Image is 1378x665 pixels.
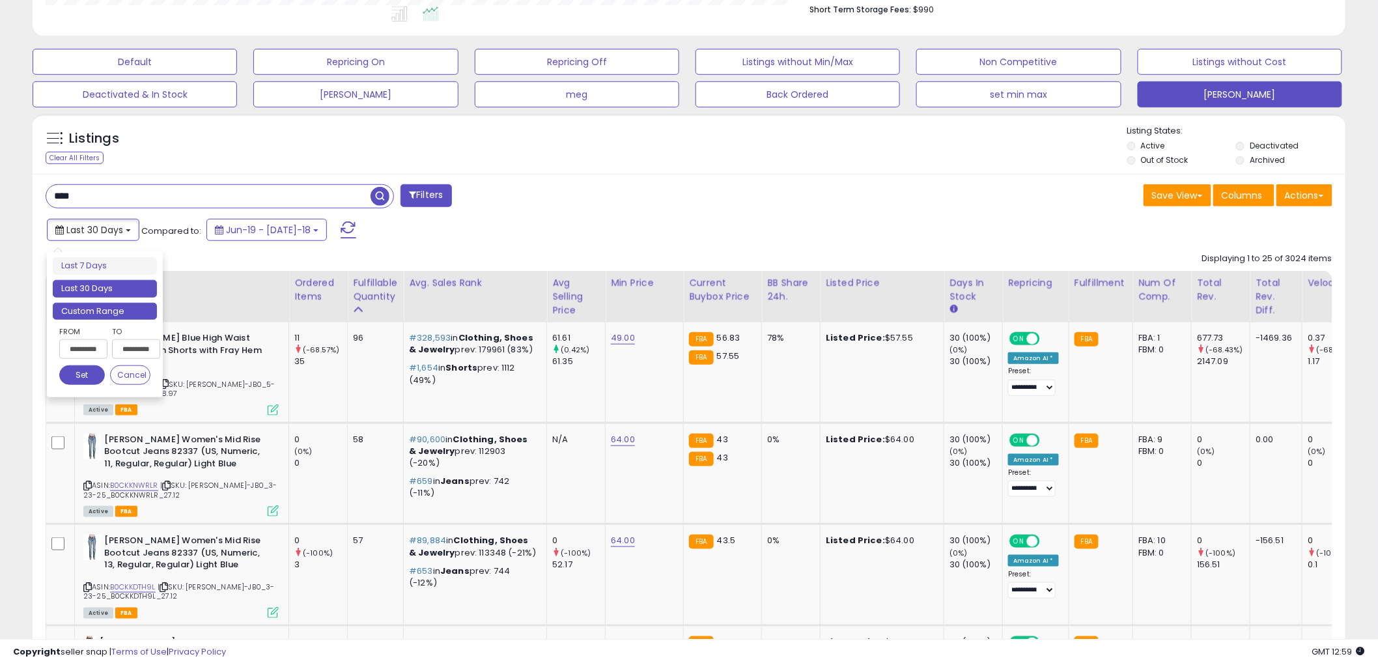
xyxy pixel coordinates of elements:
[409,332,451,344] span: #328,593
[409,565,537,589] p: in prev: 744 (-12%)
[226,223,311,236] span: Jun-19 - [DATE]-18
[826,332,885,344] b: Listed Price:
[1008,352,1059,364] div: Amazon AI *
[303,345,339,355] small: (-68.57%)
[83,535,101,561] img: 31RNnEAChRL._SL40_.jpg
[409,332,537,356] p: in prev: 179961 (83%)
[767,276,815,304] div: BB Share 24h.
[83,608,113,619] span: All listings currently available for purchase on Amazon
[1138,276,1186,304] div: Num of Comp.
[409,535,537,558] p: in prev: 113348 (-21%)
[33,81,237,107] button: Deactivated & In Stock
[69,130,119,148] h5: Listings
[303,548,333,558] small: (-100%)
[1197,446,1215,457] small: (0%)
[1138,434,1181,446] div: FBA: 9
[1197,559,1250,571] div: 156.51
[552,276,600,317] div: Avg Selling Price
[33,49,237,75] button: Default
[717,332,740,344] span: 56.83
[1256,332,1292,344] div: -1469.36
[1205,345,1243,355] small: (-68.43%)
[294,276,342,304] div: Ordered Items
[1308,446,1326,457] small: (0%)
[826,433,885,446] b: Listed Price:
[1138,547,1181,559] div: FBM: 0
[826,534,885,546] b: Listed Price:
[949,356,1002,367] div: 30 (100%)
[717,433,728,446] span: 43
[409,475,537,499] p: in prev: 742 (-11%)
[767,535,810,546] div: 0%
[294,446,313,457] small: (0%)
[1197,434,1250,446] div: 0
[561,345,589,355] small: (0.42%)
[112,325,150,338] label: To
[80,276,283,290] div: Title
[294,535,347,546] div: 0
[53,303,157,320] li: Custom Range
[110,480,158,491] a: B0CKKNWRLR
[83,480,277,500] span: | SKU: [PERSON_NAME]-JB0_3-23-25_B0CKKNWRLR_27.12
[294,559,347,571] div: 3
[59,325,105,338] label: From
[1038,333,1059,345] span: OFF
[1075,276,1127,290] div: Fulfillment
[1308,332,1360,344] div: 0.37
[1008,468,1059,498] div: Preset:
[767,434,810,446] div: 0%
[949,434,1002,446] div: 30 (100%)
[401,184,451,207] button: Filters
[949,332,1002,344] div: 30 (100%)
[1250,154,1285,165] label: Archived
[1250,140,1299,151] label: Deactivated
[826,535,934,546] div: $64.00
[294,332,347,344] div: 11
[1256,434,1292,446] div: 0.00
[1075,332,1099,347] small: FBA
[1138,446,1181,457] div: FBM: 0
[949,276,997,304] div: Days In Stock
[59,365,105,385] button: Set
[1008,454,1059,466] div: Amazon AI *
[611,332,635,345] a: 49.00
[689,535,713,549] small: FBA
[1141,140,1165,151] label: Active
[717,451,728,464] span: 43
[826,276,938,290] div: Listed Price
[1011,434,1027,446] span: ON
[115,506,137,517] span: FBA
[916,81,1121,107] button: set min max
[1008,367,1059,396] div: Preset:
[561,548,591,558] small: (-100%)
[104,535,262,574] b: [PERSON_NAME] Women's Mid Rise Bootcut Jeans 82337 (US, Numeric, 13, Regular, Regular) Light Blue
[409,433,445,446] span: #90,600
[949,457,1002,469] div: 30 (100%)
[83,404,113,416] span: All listings currently available for purchase on Amazon
[949,548,968,558] small: (0%)
[1008,570,1059,599] div: Preset:
[1256,535,1292,546] div: -156.51
[949,535,1002,546] div: 30 (100%)
[409,534,529,558] span: Clothing, Shoes & Jewelry
[611,534,635,547] a: 64.00
[1197,276,1244,304] div: Total Rev.
[767,332,810,344] div: 78%
[409,433,528,457] span: Clothing, Shoes & Jewelry
[1312,645,1365,658] span: 2025-08-18 12:59 GMT
[409,361,438,374] span: #1,654
[104,434,262,474] b: [PERSON_NAME] Women's Mid Rise Bootcut Jeans 82337 (US, Numeric, 11, Regular, Regular) Light Blue
[1197,457,1250,469] div: 0
[1256,276,1297,317] div: Total Rev. Diff.
[169,645,226,658] a: Privacy Policy
[83,332,279,414] div: ASIN:
[1308,356,1360,367] div: 1.17
[110,582,156,593] a: B0CKKDTH9L
[409,434,537,470] p: in prev: 112903 (-20%)
[47,219,139,241] button: Last 30 Days
[1138,344,1181,356] div: FBM: 0
[53,280,157,298] li: Last 30 Days
[696,81,900,107] button: Back Ordered
[1011,536,1027,547] span: ON
[1141,154,1188,165] label: Out of Stock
